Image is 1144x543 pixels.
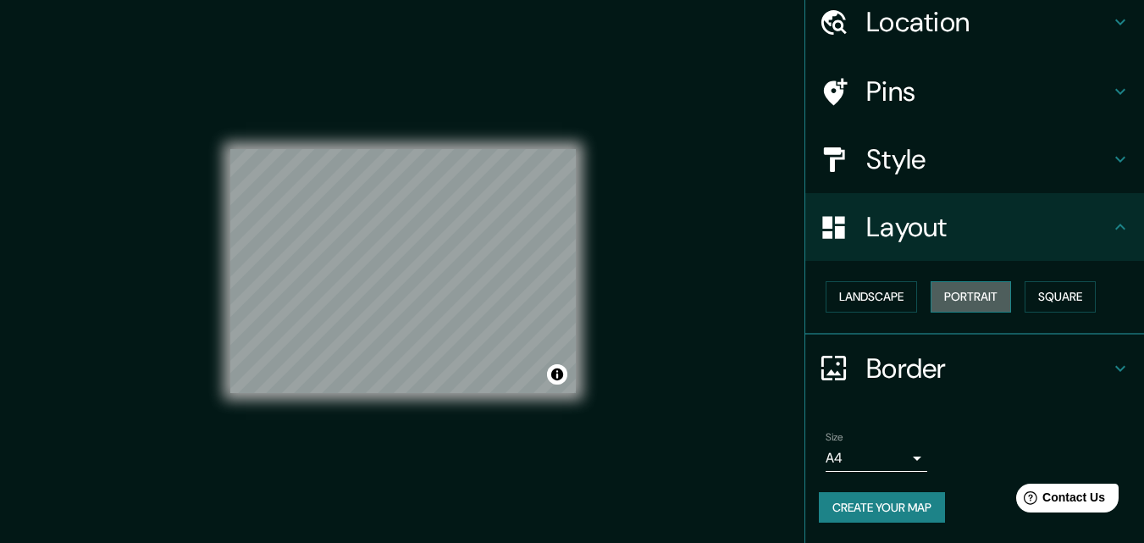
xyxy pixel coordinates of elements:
div: Style [805,125,1144,193]
div: Border [805,335,1144,402]
button: Portrait [931,281,1011,313]
h4: Style [866,142,1110,176]
button: Square [1025,281,1096,313]
h4: Border [866,352,1110,385]
div: Layout [805,193,1144,261]
canvas: Map [230,149,576,393]
label: Size [826,429,843,444]
button: Landscape [826,281,917,313]
div: A4 [826,445,927,472]
h4: Pins [866,75,1110,108]
div: Pins [805,58,1144,125]
h4: Location [866,5,1110,39]
button: Toggle attribution [547,364,567,385]
h4: Layout [866,210,1110,244]
iframe: Help widget launcher [993,477,1125,524]
button: Create your map [819,492,945,524]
